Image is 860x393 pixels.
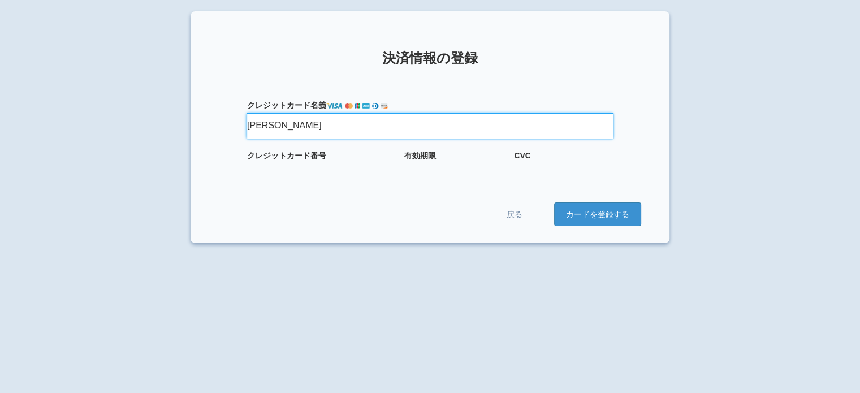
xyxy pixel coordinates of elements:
label: カード名義 [247,100,613,111]
label: 有効期限 [404,150,503,161]
button: カードを登録する [554,202,641,226]
iframe: セキュアな有効期限入力フレーム [404,164,444,174]
label: カード番号 [247,150,394,161]
i: クレジット [247,101,287,110]
h1: 決済情報の登録 [219,51,641,66]
label: CVC [514,150,613,161]
iframe: セキュアなカード番号入力フレーム [247,164,338,174]
i: クレジット [247,151,287,160]
iframe: セキュアな CVC 入力フレーム [514,164,554,174]
input: TARO KAIWA [247,114,613,139]
a: 戻る [481,203,548,226]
